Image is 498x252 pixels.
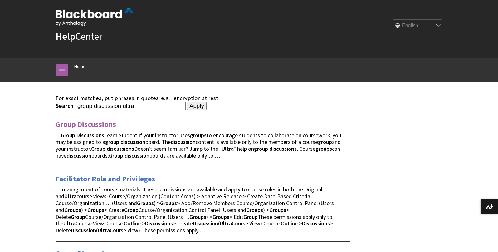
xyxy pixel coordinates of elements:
[269,206,286,214] strong: Groups
[187,102,207,110] input: Apply
[98,227,110,234] strong: Ultra
[145,220,173,227] strong: Discussions
[56,8,134,26] img: Blackboard by Anthology
[76,132,104,139] strong: Discussions
[56,186,334,234] span: … management of course materials. These permissions are available and apply to course roles in bo...
[160,199,177,207] strong: Groups
[137,199,154,207] strong: Groups
[64,193,76,200] strong: Ultra
[269,145,297,152] strong: discussions
[109,152,123,159] strong: Group
[66,152,91,159] strong: discussion
[243,213,258,220] strong: Group
[87,206,104,214] strong: Groups
[302,220,330,227] strong: Discussions
[189,213,206,220] strong: Groups
[56,132,341,159] span: … Learn Student If your instructor uses to encourage students to collaborate on coursework, you m...
[105,138,119,145] strong: group
[56,119,116,129] a: Group Discussions
[56,174,155,184] a: Facilitator Role and Privileges
[61,132,75,139] strong: Group
[220,220,232,227] strong: Ultra
[64,206,81,214] strong: Groups
[315,145,332,152] strong: groups
[222,145,234,152] strong: Ultra
[246,206,263,214] strong: Groups
[212,213,229,220] strong: Groups
[393,20,443,32] select: Site Language Selector
[74,63,85,70] a: Home
[56,95,350,102] div: For exact matches, put phrases in quotes: e.g. "encryption at rest"
[63,220,76,227] strong: Ultra
[193,220,218,227] strong: Discussion
[124,152,149,159] strong: discussion
[190,132,207,139] strong: groups
[254,145,268,152] strong: group
[120,138,145,145] strong: discussion
[124,206,139,214] strong: Group
[56,102,75,109] label: Search
[71,213,85,220] strong: Group
[318,138,332,145] strong: group
[171,138,196,145] strong: discussion
[71,227,96,234] strong: Discussion
[56,30,75,43] strong: Help
[91,145,105,152] strong: Group
[107,145,134,152] strong: discussions
[56,30,102,43] a: HelpCenter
